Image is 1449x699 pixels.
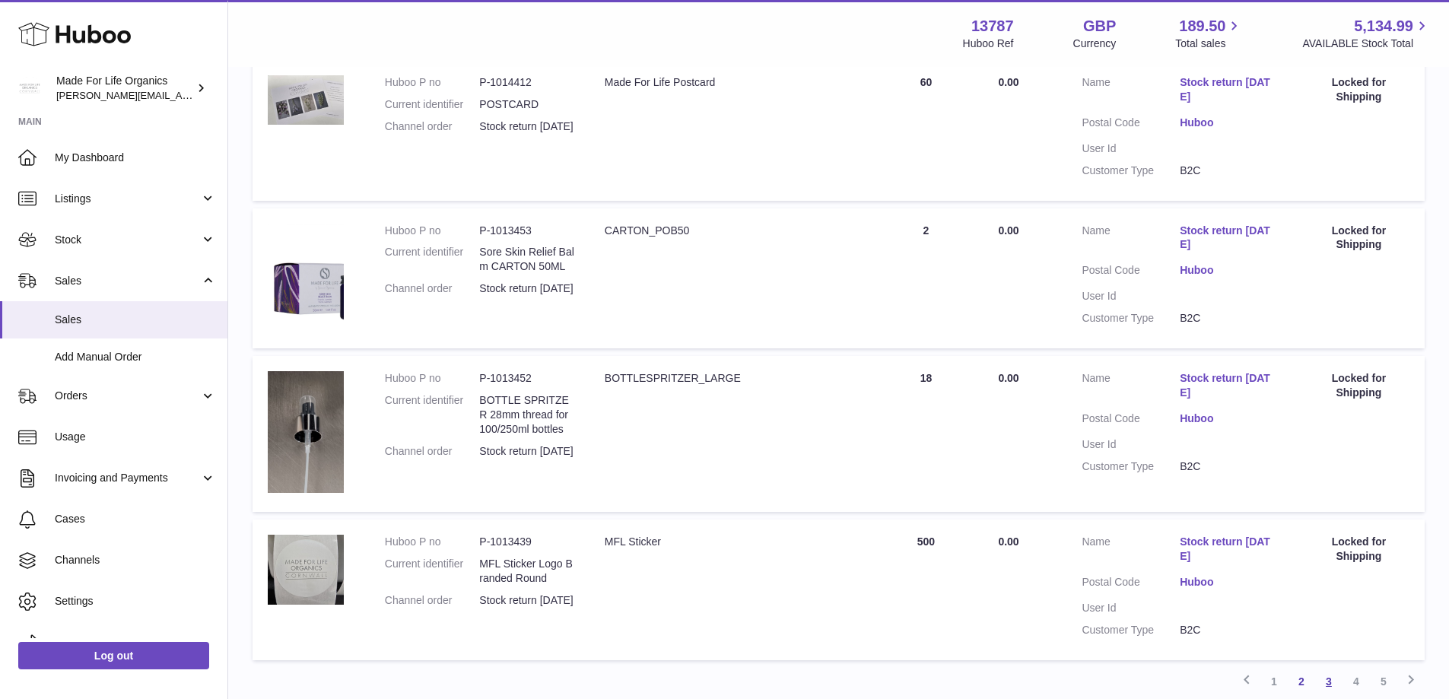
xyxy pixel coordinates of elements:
[1180,224,1278,253] a: Stock return [DATE]
[55,192,200,206] span: Listings
[1180,75,1278,104] a: Stock return [DATE]
[479,593,574,608] dd: Stock return [DATE]
[1180,575,1278,589] a: Huboo
[1082,224,1180,256] dt: Name
[1315,668,1343,695] a: 3
[479,224,574,238] dd: P-1013453
[605,75,854,90] div: Made For Life Postcard
[479,371,574,386] dd: P-1013452
[1082,141,1180,156] dt: User Id
[1082,164,1180,178] dt: Customer Type
[1082,437,1180,452] dt: User Id
[998,224,1018,237] span: 0.00
[1082,535,1180,567] dt: Name
[18,642,209,669] a: Log out
[1082,75,1180,108] dt: Name
[55,233,200,247] span: Stock
[1180,164,1278,178] dd: B2C
[869,60,983,200] td: 60
[1082,311,1180,326] dt: Customer Type
[479,245,574,274] dd: Sore Skin Relief Balm CARTON 50ML
[385,444,480,459] dt: Channel order
[56,74,193,103] div: Made For Life Organics
[1082,575,1180,593] dt: Postal Code
[55,594,216,608] span: Settings
[1082,411,1180,430] dt: Postal Code
[268,75,344,125] img: 1728310022.jpg
[479,75,574,90] dd: P-1014412
[1302,37,1431,51] span: AVAILABLE Stock Total
[55,313,216,327] span: Sales
[479,281,574,296] dd: Stock return [DATE]
[971,16,1014,37] strong: 13787
[55,350,216,364] span: Add Manual Order
[1180,623,1278,637] dd: B2C
[1180,411,1278,426] a: Huboo
[385,245,480,274] dt: Current identifier
[1082,623,1180,637] dt: Customer Type
[479,97,574,112] dd: POSTCARD
[385,75,480,90] dt: Huboo P no
[1175,37,1243,51] span: Total sales
[998,535,1018,548] span: 0.00
[1308,535,1409,564] div: Locked for Shipping
[605,371,854,386] div: BOTTLESPRITZER_LARGE
[1082,601,1180,615] dt: User Id
[479,393,574,437] dd: BOTTLE SPRITZER 28mm thread for 100/250ml bottles
[1082,263,1180,281] dt: Postal Code
[1082,289,1180,303] dt: User Id
[1175,16,1243,51] a: 189.50 Total sales
[1288,668,1315,695] a: 2
[1308,75,1409,104] div: Locked for Shipping
[55,471,200,485] span: Invoicing and Payments
[1082,371,1180,404] dt: Name
[1082,459,1180,474] dt: Customer Type
[1308,224,1409,253] div: Locked for Shipping
[1180,116,1278,130] a: Huboo
[963,37,1014,51] div: Huboo Ref
[1343,668,1370,695] a: 4
[998,76,1018,88] span: 0.00
[1179,16,1225,37] span: 189.50
[385,371,480,386] dt: Huboo P no
[479,119,574,134] dd: Stock return [DATE]
[55,512,216,526] span: Cases
[55,389,200,403] span: Orders
[385,557,480,586] dt: Current identifier
[18,77,41,100] img: geoff.winwood@madeforlifeorganics.com
[1260,668,1288,695] a: 1
[385,224,480,238] dt: Huboo P no
[1180,263,1278,278] a: Huboo
[605,224,854,238] div: CARTON_POB50
[869,519,983,659] td: 500
[385,593,480,608] dt: Channel order
[55,553,216,567] span: Channels
[869,356,983,512] td: 18
[55,151,216,165] span: My Dashboard
[268,371,344,493] img: 137871728041179.png
[55,274,200,288] span: Sales
[998,372,1018,384] span: 0.00
[1180,535,1278,564] a: Stock return [DATE]
[479,535,574,549] dd: P-1013439
[1370,668,1397,695] a: 5
[55,430,216,444] span: Usage
[1073,37,1117,51] div: Currency
[268,224,344,328] img: 137871728040941.png
[385,393,480,437] dt: Current identifier
[1180,459,1278,474] dd: B2C
[479,557,574,586] dd: MFL Sticker Logo Branded Round
[268,535,344,605] img: 137871728044716.jpg
[1308,371,1409,400] div: Locked for Shipping
[385,97,480,112] dt: Current identifier
[479,444,574,459] dd: Stock return [DATE]
[605,535,854,549] div: MFL Sticker
[385,119,480,134] dt: Channel order
[385,535,480,549] dt: Huboo P no
[1302,16,1431,51] a: 5,134.99 AVAILABLE Stock Total
[1180,311,1278,326] dd: B2C
[1083,16,1116,37] strong: GBP
[1082,116,1180,134] dt: Postal Code
[385,281,480,296] dt: Channel order
[56,89,386,101] span: [PERSON_NAME][EMAIL_ADDRESS][PERSON_NAME][DOMAIN_NAME]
